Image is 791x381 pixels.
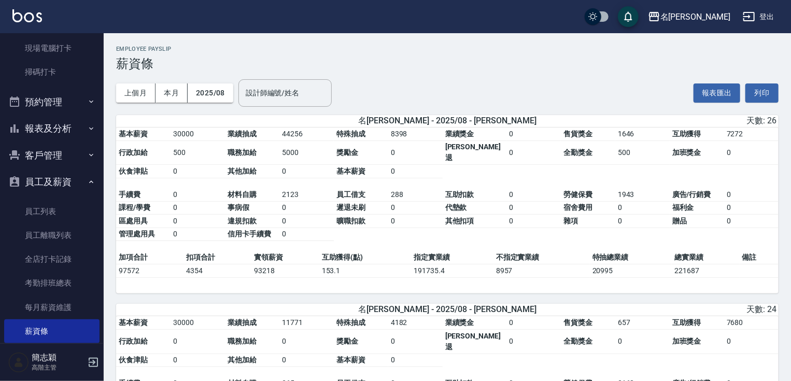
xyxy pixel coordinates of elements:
div: 天數: 24 [559,304,776,315]
td: 20995 [590,264,672,278]
button: 名[PERSON_NAME] [644,6,734,27]
td: 0 [388,165,443,178]
td: 4354 [184,264,252,278]
span: 全勤獎金 [563,148,592,157]
span: 基本薪資 [119,130,148,138]
button: 客戶管理 [4,142,100,169]
span: 材料自購 [228,190,257,199]
td: 0 [506,316,561,330]
span: 互助獲得 [672,318,701,327]
td: 加項合計 [116,251,184,264]
td: 500 [171,140,225,165]
span: 贈品 [672,217,687,225]
td: 288 [388,188,443,202]
span: 管理處用具 [119,230,155,238]
span: 基本薪資 [336,356,365,364]
td: 0 [506,128,561,141]
span: 特殊抽成 [336,318,365,327]
table: a dense table [116,128,779,251]
span: 獎勵金 [336,148,358,157]
td: 11771 [279,316,334,330]
a: 員工離職列表 [4,223,100,247]
p: 高階主管 [32,363,84,372]
td: 0 [724,330,779,354]
td: 0 [171,201,225,215]
td: 0 [724,201,779,215]
span: 廣告/行銷費 [672,190,711,199]
span: 區處用具 [119,217,148,225]
a: 每月薪資維護 [4,295,100,319]
td: 0 [279,354,334,367]
td: 500 [615,140,670,165]
span: 行政加給 [119,148,148,157]
button: 報表匯出 [694,83,740,103]
td: 0 [724,215,779,228]
td: 221687 [672,264,740,278]
span: 伙食津貼 [119,167,148,175]
td: 0 [506,201,561,215]
span: 宿舍費用 [563,203,592,211]
span: 其他加給 [228,167,257,175]
span: 員工借支 [336,190,365,199]
span: 雜項 [563,217,578,225]
span: [PERSON_NAME]退 [445,143,501,162]
td: 0 [279,215,334,228]
span: 加班獎金 [672,337,701,345]
td: 8957 [493,264,590,278]
td: 不指定實業績 [493,251,590,264]
td: 0 [279,330,334,354]
div: 名[PERSON_NAME] [660,10,730,23]
td: 0 [615,215,670,228]
span: 行政加給 [119,337,148,345]
td: 7680 [724,316,779,330]
td: 0 [724,140,779,165]
span: 業績抽成 [228,318,257,327]
a: 薪資條 [4,319,100,343]
td: 實領薪資 [251,251,319,264]
a: 全店打卡記錄 [4,247,100,271]
td: 0 [388,354,443,367]
td: 指定實業績 [412,251,493,264]
td: 0 [279,228,334,241]
span: 業績抽成 [228,130,257,138]
td: 扣項合計 [184,251,252,264]
td: 97572 [116,264,184,278]
span: 互助獲得 [672,130,701,138]
span: 信用卡手續費 [228,230,271,238]
span: 福利金 [672,203,694,211]
button: save [618,6,639,27]
td: 0 [171,188,225,202]
span: 名[PERSON_NAME] - 2025/08 - [PERSON_NAME] [358,304,536,315]
td: 0 [171,330,225,354]
span: 業績獎金 [445,318,474,327]
td: 191735.4 [412,264,493,278]
td: 93218 [251,264,319,278]
span: 代墊款 [445,203,467,211]
span: 售貨獎金 [563,318,592,327]
td: 0 [506,188,561,202]
td: 0 [279,165,334,178]
td: 0 [615,330,670,354]
td: 0 [279,201,334,215]
span: 課程/學費 [119,203,150,211]
td: 0 [388,215,443,228]
td: 0 [171,228,225,241]
td: 153.1 [319,264,412,278]
td: 0 [388,140,443,165]
button: 2025/08 [188,83,233,103]
td: 總實業績 [672,251,740,264]
td: 657 [615,316,670,330]
button: 列印 [745,83,779,103]
span: 違規扣款 [228,217,257,225]
a: 員工列表 [4,200,100,223]
td: 特抽總業績 [590,251,672,264]
img: Logo [12,9,42,22]
button: 報表及分析 [4,115,100,142]
td: 1943 [615,188,670,202]
span: 手續費 [119,190,140,199]
td: 0 [506,140,561,165]
td: 0 [506,215,561,228]
span: 職務加給 [228,337,257,345]
button: 本月 [156,83,188,103]
td: 7272 [724,128,779,141]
